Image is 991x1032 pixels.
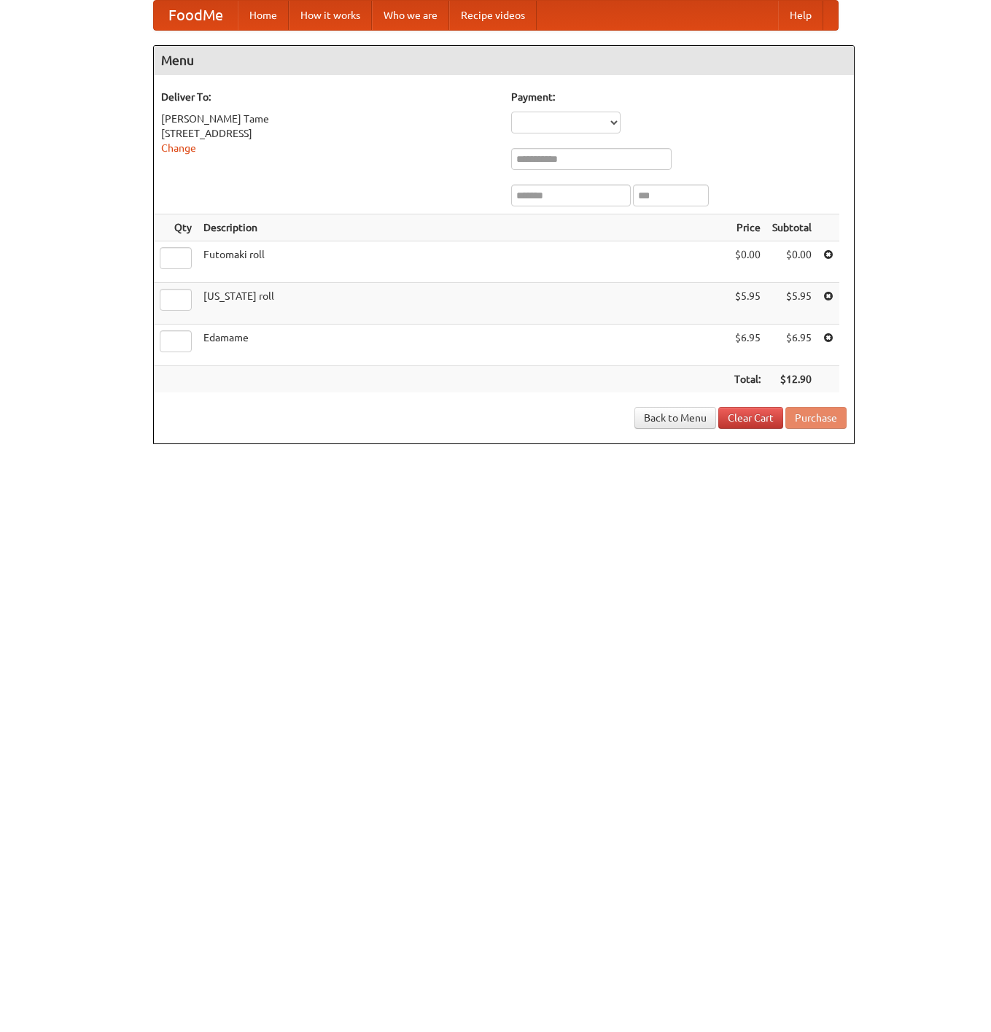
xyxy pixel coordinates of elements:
[154,1,238,30] a: FoodMe
[511,90,847,104] h5: Payment:
[766,283,817,325] td: $5.95
[728,366,766,393] th: Total:
[728,241,766,283] td: $0.00
[766,325,817,366] td: $6.95
[161,142,196,154] a: Change
[198,283,728,325] td: [US_STATE] roll
[766,241,817,283] td: $0.00
[161,126,497,141] div: [STREET_ADDRESS]
[161,112,497,126] div: [PERSON_NAME] Tame
[289,1,372,30] a: How it works
[154,214,198,241] th: Qty
[198,325,728,366] td: Edamame
[728,283,766,325] td: $5.95
[728,325,766,366] td: $6.95
[161,90,497,104] h5: Deliver To:
[634,407,716,429] a: Back to Menu
[198,241,728,283] td: Futomaki roll
[198,214,728,241] th: Description
[766,366,817,393] th: $12.90
[728,214,766,241] th: Price
[778,1,823,30] a: Help
[238,1,289,30] a: Home
[718,407,783,429] a: Clear Cart
[372,1,449,30] a: Who we are
[766,214,817,241] th: Subtotal
[449,1,537,30] a: Recipe videos
[785,407,847,429] button: Purchase
[154,46,854,75] h4: Menu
